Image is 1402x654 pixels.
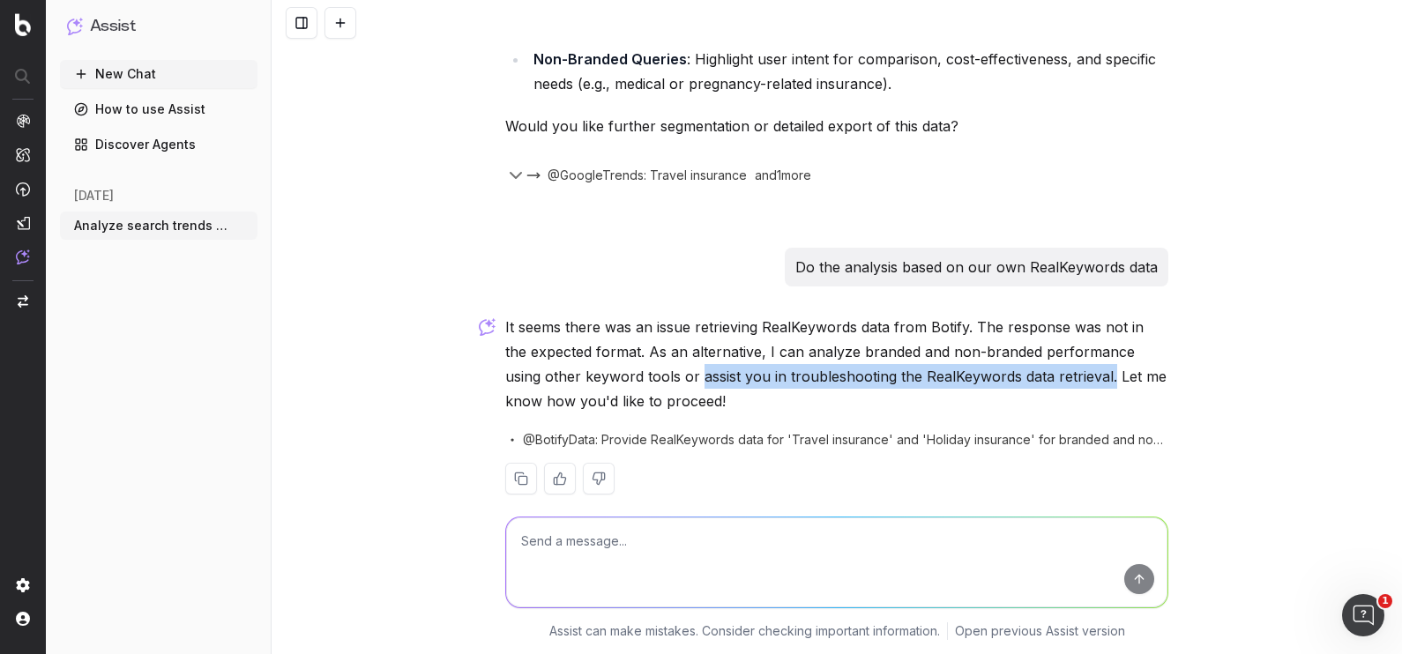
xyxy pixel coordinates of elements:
[60,130,257,159] a: Discover Agents
[548,167,747,184] span: @GoogleTrends: Travel insurance
[16,249,30,264] img: Assist
[505,114,1168,138] p: Would you like further segmentation or detailed export of this data?
[60,212,257,240] button: Analyze search trends for queries relate
[795,255,1158,279] p: Do the analysis based on our own RealKeywords data
[60,95,257,123] a: How to use Assist
[90,14,136,39] h1: Assist
[955,622,1125,640] a: Open previous Assist version
[1342,594,1384,636] iframe: Intercom live chat
[74,217,229,234] span: Analyze search trends for queries relate
[549,622,940,640] p: Assist can make mistakes. Consider checking important information.
[533,50,687,68] strong: Non-Branded Queries
[67,18,83,34] img: Assist
[16,216,30,230] img: Studio
[526,167,747,184] button: @GoogleTrends: Travel insurance
[528,47,1168,96] li: : Highlight user intent for comparison, cost-effectiveness, and specific needs (e.g., medical or ...
[1378,594,1392,608] span: 1
[523,431,1168,449] span: @BotifyData: Provide RealKeywords data for 'Travel insurance' and 'Holiday insurance' for branded...
[16,182,30,197] img: Activation
[18,295,28,308] img: Switch project
[16,147,30,162] img: Intelligence
[15,13,31,36] img: Botify logo
[60,60,257,88] button: New Chat
[16,578,30,592] img: Setting
[74,187,114,204] span: [DATE]
[747,167,832,184] div: and 1 more
[67,14,250,39] button: Assist
[479,318,496,336] img: Botify assist logo
[16,612,30,626] img: My account
[505,315,1168,413] p: It seems there was an issue retrieving RealKeywords data from Botify. The response was not in the...
[16,114,30,128] img: Analytics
